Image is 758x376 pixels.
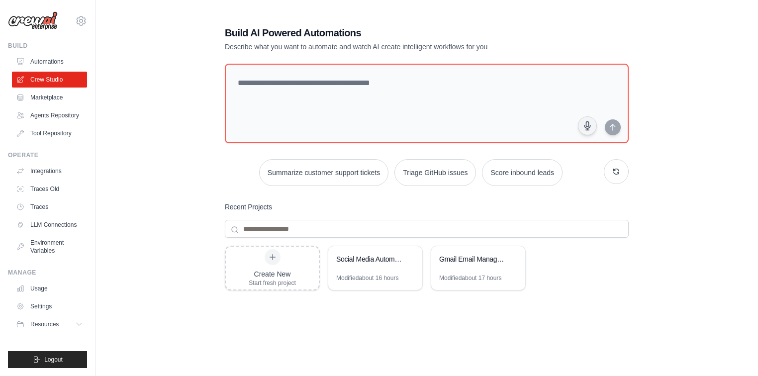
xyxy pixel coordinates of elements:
[225,26,559,40] h1: Build AI Powered Automations
[12,298,87,314] a: Settings
[44,356,63,364] span: Logout
[12,90,87,105] a: Marketplace
[12,199,87,215] a: Traces
[8,351,87,368] button: Logout
[12,281,87,296] a: Usage
[12,181,87,197] a: Traces Old
[336,274,398,282] div: Modified about 16 hours
[12,163,87,179] a: Integrations
[259,159,388,186] button: Summarize customer support tickets
[225,202,272,212] h3: Recent Projects
[12,72,87,88] a: Crew Studio
[12,125,87,141] a: Tool Repository
[12,316,87,332] button: Resources
[12,217,87,233] a: LLM Connections
[439,274,501,282] div: Modified about 17 hours
[336,254,404,264] div: Social Media Automation Hub
[8,11,58,30] img: Logo
[8,269,87,277] div: Manage
[8,151,87,159] div: Operate
[578,116,597,135] button: Click to speak your automation idea
[225,42,559,52] p: Describe what you want to automate and watch AI create intelligent workflows for you
[12,107,87,123] a: Agents Repository
[249,279,296,287] div: Start fresh project
[30,320,59,328] span: Resources
[439,254,507,264] div: Gmail Email Management & Auto-Response System
[482,159,563,186] button: Score inbound leads
[604,159,629,184] button: Get new suggestions
[8,42,87,50] div: Build
[249,269,296,279] div: Create New
[12,235,87,259] a: Environment Variables
[12,54,87,70] a: Automations
[394,159,476,186] button: Triage GitHub issues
